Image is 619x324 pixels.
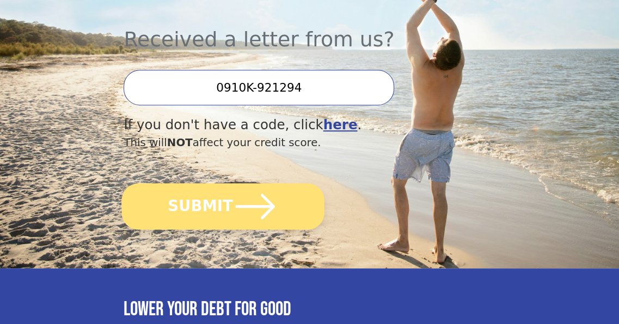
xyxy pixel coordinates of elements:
[124,298,495,321] h3: Lower your debt for good
[124,115,439,135] div: If you don't have a code, click .
[122,183,324,230] button: SUBMIT
[124,135,439,151] div: This will affect your credit score.
[323,117,358,133] a: here
[167,136,193,149] span: NOT
[124,5,439,55] div: Received a letter from us?
[124,70,394,105] input: Enter your Offer Code:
